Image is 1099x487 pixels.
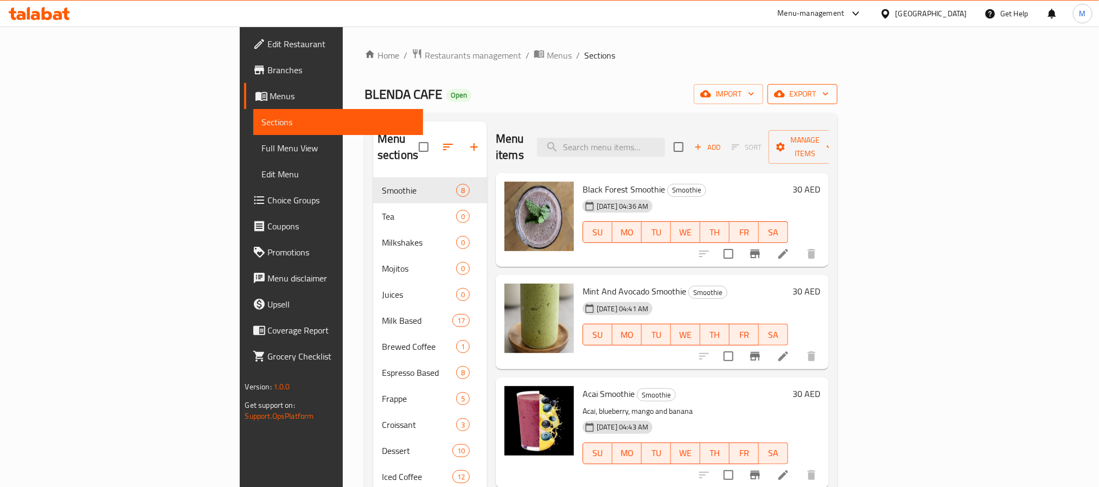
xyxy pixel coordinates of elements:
button: SU [583,443,612,464]
button: Branch-specific-item [742,343,768,369]
span: Menu disclaimer [268,272,414,285]
button: SA [759,221,788,243]
button: import [694,84,763,104]
span: Get support on: [245,398,295,412]
button: Manage items [769,130,841,164]
span: TU [646,327,667,343]
div: items [452,314,470,327]
a: Menu disclaimer [244,265,423,291]
div: items [456,418,470,431]
a: Menus [534,48,572,62]
span: Select to update [717,345,740,368]
input: search [537,138,665,157]
div: Milkshakes [382,236,456,249]
a: Edit menu item [777,247,790,260]
h6: 30 AED [793,386,820,401]
img: Acai Smoothie [504,386,574,456]
div: Tea0 [373,203,487,229]
span: 1 [457,342,469,352]
div: [GEOGRAPHIC_DATA] [896,8,967,20]
span: [DATE] 04:43 AM [592,422,653,432]
a: Branches [244,57,423,83]
span: Iced Coffee [382,470,452,483]
span: Edit Restaurant [268,37,414,50]
span: Open [446,91,471,100]
span: Smoothie [689,286,727,299]
button: Add [690,139,725,156]
div: items [456,288,470,301]
div: Milkshakes0 [373,229,487,255]
span: Black Forest Smoothie [583,181,665,197]
div: items [452,444,470,457]
a: Upsell [244,291,423,317]
button: FR [730,324,759,345]
div: Milk Based17 [373,307,487,334]
button: MO [612,221,642,243]
li: / [576,49,580,62]
div: Croissant3 [373,412,487,438]
button: SA [759,324,788,345]
div: Dessert [382,444,452,457]
a: Sections [253,109,423,135]
button: Add section [461,134,487,160]
div: items [456,392,470,405]
span: Menus [547,49,572,62]
div: Smoothie8 [373,177,487,203]
span: SA [763,445,784,461]
a: Edit menu item [777,469,790,482]
span: Espresso Based [382,366,456,379]
span: SA [763,225,784,240]
button: MO [612,324,642,345]
span: FR [734,445,755,461]
div: Menu-management [778,7,845,20]
span: Choice Groups [268,194,414,207]
span: Sections [584,49,615,62]
span: Add item [690,139,725,156]
span: Full Menu View [262,142,414,155]
span: Select to update [717,242,740,265]
span: Version: [245,380,272,394]
span: Smoothie [668,184,706,196]
span: Coupons [268,220,414,233]
div: Mojitos0 [373,255,487,281]
div: items [456,366,470,379]
div: Frappe [382,392,456,405]
span: Branches [268,63,414,76]
button: Branch-specific-item [742,241,768,267]
div: Juices [382,288,456,301]
span: Edit Menu [262,168,414,181]
img: Black Forest Smoothie [504,182,574,251]
span: TU [646,225,667,240]
button: FR [730,221,759,243]
span: Smoothie [382,184,456,197]
span: Tea [382,210,456,223]
span: Restaurants management [425,49,521,62]
span: FR [734,225,755,240]
div: Espresso Based8 [373,360,487,386]
span: WE [675,327,696,343]
span: MO [617,327,637,343]
span: Sections [262,116,414,129]
span: 12 [453,472,469,482]
button: export [768,84,838,104]
h6: 30 AED [793,182,820,197]
span: Menus [270,89,414,102]
button: WE [671,443,700,464]
button: SU [583,324,612,345]
span: 0 [457,290,469,300]
p: Acai, blueberry, mango and banana [583,405,788,418]
span: 0 [457,212,469,222]
a: Support.OpsPlatform [245,409,314,423]
button: SU [583,221,612,243]
span: 0 [457,264,469,274]
span: Milk Based [382,314,452,327]
h2: Menu items [496,131,524,163]
span: FR [734,327,755,343]
div: Croissant [382,418,456,431]
span: Select section [667,136,690,158]
span: Upsell [268,298,414,311]
button: WE [671,324,700,345]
